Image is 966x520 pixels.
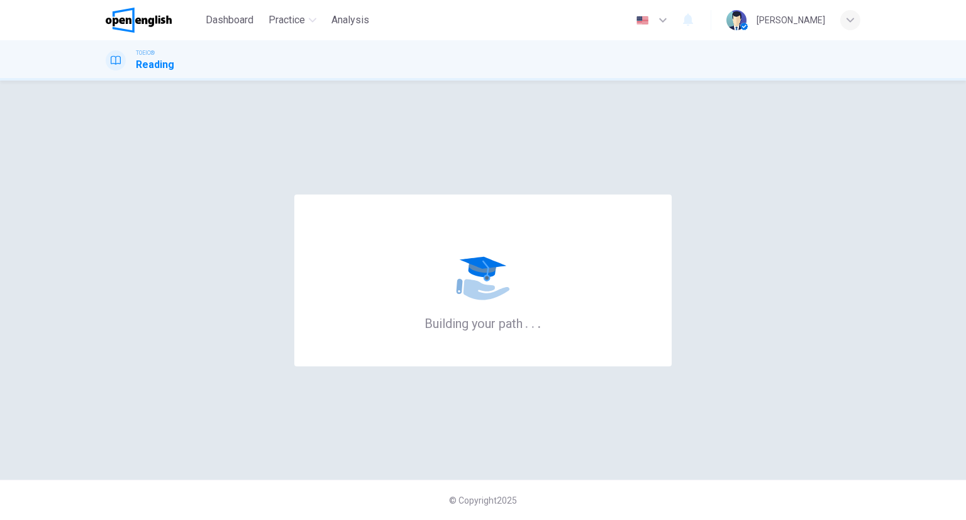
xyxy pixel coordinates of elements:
img: en [635,16,650,25]
span: Practice [269,13,305,28]
h6: . [531,312,535,332]
span: Dashboard [206,13,253,28]
button: Practice [264,9,321,31]
div: [PERSON_NAME] [757,13,825,28]
h6: . [525,312,529,332]
button: Dashboard [201,9,258,31]
span: Analysis [331,13,369,28]
span: © Copyright 2025 [449,495,517,506]
h6: . [537,312,541,332]
h6: Building your path [425,315,541,331]
img: Profile picture [726,10,747,30]
h1: Reading [136,57,174,72]
span: TOEIC® [136,48,155,57]
a: OpenEnglish logo [106,8,201,33]
img: OpenEnglish logo [106,8,172,33]
button: Analysis [326,9,374,31]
